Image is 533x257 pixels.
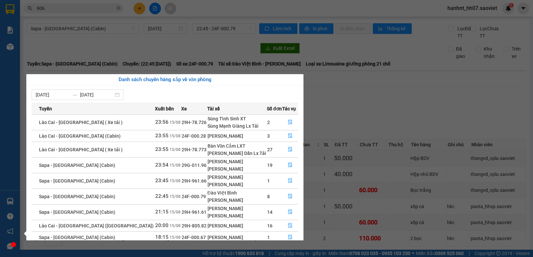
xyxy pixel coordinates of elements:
span: Tuyến [39,105,52,112]
span: to [72,92,77,97]
span: file-done [288,223,292,228]
span: 24F-000.28 [182,133,206,139]
div: Danh sách chuyến hàng sắp về văn phòng [32,76,298,84]
div: [PERSON_NAME] [208,234,266,241]
div: [PERSON_NAME] [208,196,266,204]
div: [PERSON_NAME] [208,181,266,188]
button: file-done [282,144,298,155]
span: 24F-000.79 [182,194,206,199]
span: 1 [267,178,270,184]
button: file-done [282,117,298,128]
button: file-done [282,160,298,171]
span: 15/08 [170,134,181,138]
input: Từ ngày [36,91,69,98]
span: 16 [267,223,272,228]
span: 29H-961.66 [182,178,207,184]
span: 23:54 [155,162,169,168]
span: 2 [267,120,270,125]
span: 23:55 [155,133,169,139]
div: [PERSON_NAME] [208,158,266,165]
span: 3 [267,133,270,139]
span: Sapa - [GEOGRAPHIC_DATA] (Cabin) [39,235,115,240]
span: Sapa - [GEOGRAPHIC_DATA] (Cabin) [39,194,115,199]
button: file-done [282,232,298,243]
div: [PERSON_NAME] [208,165,266,173]
span: file-done [288,235,292,240]
span: 29H-805.82 [182,223,207,228]
span: 15/08 [170,210,181,214]
span: Xuất bến [155,105,174,112]
div: Sùng Tỉnh Sinh XT [208,115,266,122]
span: Sapa - [GEOGRAPHIC_DATA] (Cabin) [39,178,115,184]
span: 22:45 [155,193,169,199]
span: 20:00 [155,222,169,228]
span: 1 [267,235,270,240]
div: [PERSON_NAME] [208,222,266,229]
span: 24F-000.67 [182,235,206,240]
span: 15/08 [170,120,181,125]
span: 29G-011.96 [182,163,207,168]
span: file-done [288,133,292,139]
span: 23:45 [155,178,169,184]
span: file-done [288,163,292,168]
span: Sapa - [GEOGRAPHIC_DATA] (Cabin) [39,209,115,215]
span: Tác vụ [282,105,296,112]
button: file-done [282,176,298,186]
input: Đến ngày [80,91,114,98]
span: 29H-961.61 [182,209,207,215]
span: file-done [288,209,292,215]
span: 15/08 [170,147,181,152]
span: Tài xế [207,105,220,112]
span: 29H-78.726 [182,120,207,125]
span: 23:55 [155,146,169,152]
span: 18:15 [155,234,169,240]
div: [PERSON_NAME] [208,132,266,140]
span: 15/08 [170,223,181,228]
div: Sùng Mạnh Giàng Lx Tải [208,122,266,130]
span: file-done [288,194,292,199]
button: file-done [282,131,298,141]
div: [PERSON_NAME] Dần Lx Tải [208,150,266,157]
span: file-done [288,147,292,152]
span: 23:56 [155,119,169,125]
span: 15/08 [170,194,181,199]
span: 27 [267,147,272,152]
span: Lào Cai - [GEOGRAPHIC_DATA] ([GEOGRAPHIC_DATA]) [39,223,154,228]
div: Bàn Văn Cắm LXT [208,142,266,150]
span: file-done [288,120,292,125]
span: 15/08 [170,163,181,168]
span: Lào Cai - [GEOGRAPHIC_DATA] (Cabin) [39,133,121,139]
span: Lào Cai - [GEOGRAPHIC_DATA] ( Xe tải ) [39,120,123,125]
span: 29H-78.773 [182,147,207,152]
span: 19 [267,163,272,168]
span: 8 [267,194,270,199]
div: Đào Việt Bình [208,189,266,196]
span: 21:15 [155,209,169,215]
span: Xe [181,105,187,112]
span: 14 [267,209,272,215]
span: 15/08 [170,235,181,240]
div: [PERSON_NAME] [208,174,266,181]
span: Lào Cai - [GEOGRAPHIC_DATA] ( Xe tải ) [39,147,123,152]
span: 15/08 [170,179,181,183]
span: file-done [288,178,292,184]
div: [PERSON_NAME] [208,205,266,212]
span: Số đơn [267,105,282,112]
button: file-done [282,191,298,202]
span: Sapa - [GEOGRAPHIC_DATA] (Cabin) [39,163,115,168]
button: file-done [282,207,298,217]
span: swap-right [72,92,77,97]
div: [PERSON_NAME] [208,212,266,219]
button: file-done [282,220,298,231]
